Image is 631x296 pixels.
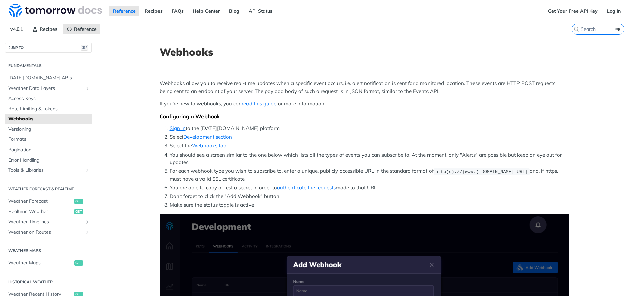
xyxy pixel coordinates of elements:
a: [DATE][DOMAIN_NAME] APIs [5,73,92,83]
a: Reference [63,24,100,34]
a: Weather Data LayersShow subpages for Weather Data Layers [5,83,92,94]
a: Log In [603,6,624,16]
li: You should see a screen similar to the one below which lists all the types of events you can subs... [170,151,569,166]
svg: Search [574,26,579,32]
span: Weather Data Layers [8,85,83,92]
a: Formats [5,134,92,144]
button: Show subpages for Tools & Libraries [85,168,90,173]
li: Select the [170,142,569,150]
span: ⌘/ [81,45,88,51]
a: Access Keys [5,94,92,104]
a: Tools & LibrariesShow subpages for Tools & Libraries [5,165,92,175]
span: Rate Limiting & Tokens [8,106,90,112]
button: Show subpages for Weather Timelines [85,219,90,225]
span: Weather Maps [8,260,73,267]
a: Recipes [141,6,166,16]
span: [DATE][DOMAIN_NAME] APIs [8,75,90,81]
a: API Status [245,6,276,16]
span: Reference [74,26,97,32]
a: Get Your Free API Key [544,6,601,16]
li: Don't forget to click the "Add Webhook" button [170,193,569,200]
span: Weather Timelines [8,219,83,225]
span: Recipes [40,26,57,32]
span: get [74,260,83,266]
a: Weather Mapsget [5,258,92,268]
a: Development section [183,134,232,140]
a: Weather on RoutesShow subpages for Weather on Routes [5,227,92,237]
span: Access Keys [8,95,90,102]
a: Versioning [5,124,92,134]
span: Versioning [8,126,90,133]
img: Tomorrow.io Weather API Docs [9,4,102,17]
button: JUMP TO⌘/ [5,43,92,53]
span: Realtime Weather [8,208,73,215]
li: You are able to copy or rest a secret in order to made to that URL [170,184,569,192]
p: Webhooks allow you to receive real-time updates when a specific event occurs, i.e. alert notifica... [160,80,569,95]
button: Show subpages for Weather Data Layers [85,86,90,91]
li: Make sure the status toggle is active [170,201,569,209]
a: read this guide [242,100,276,107]
a: Help Center [189,6,224,16]
span: get [74,209,83,214]
span: Pagination [8,146,90,153]
span: http(s)://(www.)[DOMAIN_NAME][URL] [435,169,528,174]
span: Weather on Routes [8,229,83,236]
span: Webhooks [8,116,90,122]
div: Configuring a Webhook [160,113,569,120]
a: Webhooks tab [192,142,226,149]
a: Pagination [5,145,92,155]
span: v4.0.1 [7,24,27,34]
li: to the [DATE][DOMAIN_NAME] platform [170,125,569,132]
h2: Fundamentals [5,63,92,69]
button: Show subpages for Weather on Routes [85,230,90,235]
a: Weather TimelinesShow subpages for Weather Timelines [5,217,92,227]
h2: Weather Maps [5,248,92,254]
a: Weather Forecastget [5,196,92,206]
p: If you're new to webhooks, you can for more information. [160,100,569,108]
kbd: ⌘K [614,26,622,33]
a: Realtime Weatherget [5,206,92,217]
span: Weather Forecast [8,198,73,205]
a: FAQs [168,6,187,16]
a: Sign in [170,125,186,131]
a: authenticate the requests [277,184,336,191]
a: Recipes [29,24,61,34]
a: Error Handling [5,155,92,165]
h1: Webhooks [160,46,569,58]
span: Tools & Libraries [8,167,83,174]
a: Rate Limiting & Tokens [5,104,92,114]
span: Formats [8,136,90,143]
a: Blog [225,6,243,16]
li: Select [170,133,569,141]
a: Reference [109,6,139,16]
a: Webhooks [5,114,92,124]
span: get [74,199,83,204]
h2: Historical Weather [5,279,92,285]
li: For each webhook type you wish to subscribe to, enter a unique, publicly accessible URL in the st... [170,167,569,183]
span: Error Handling [8,157,90,164]
h2: Weather Forecast & realtime [5,186,92,192]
